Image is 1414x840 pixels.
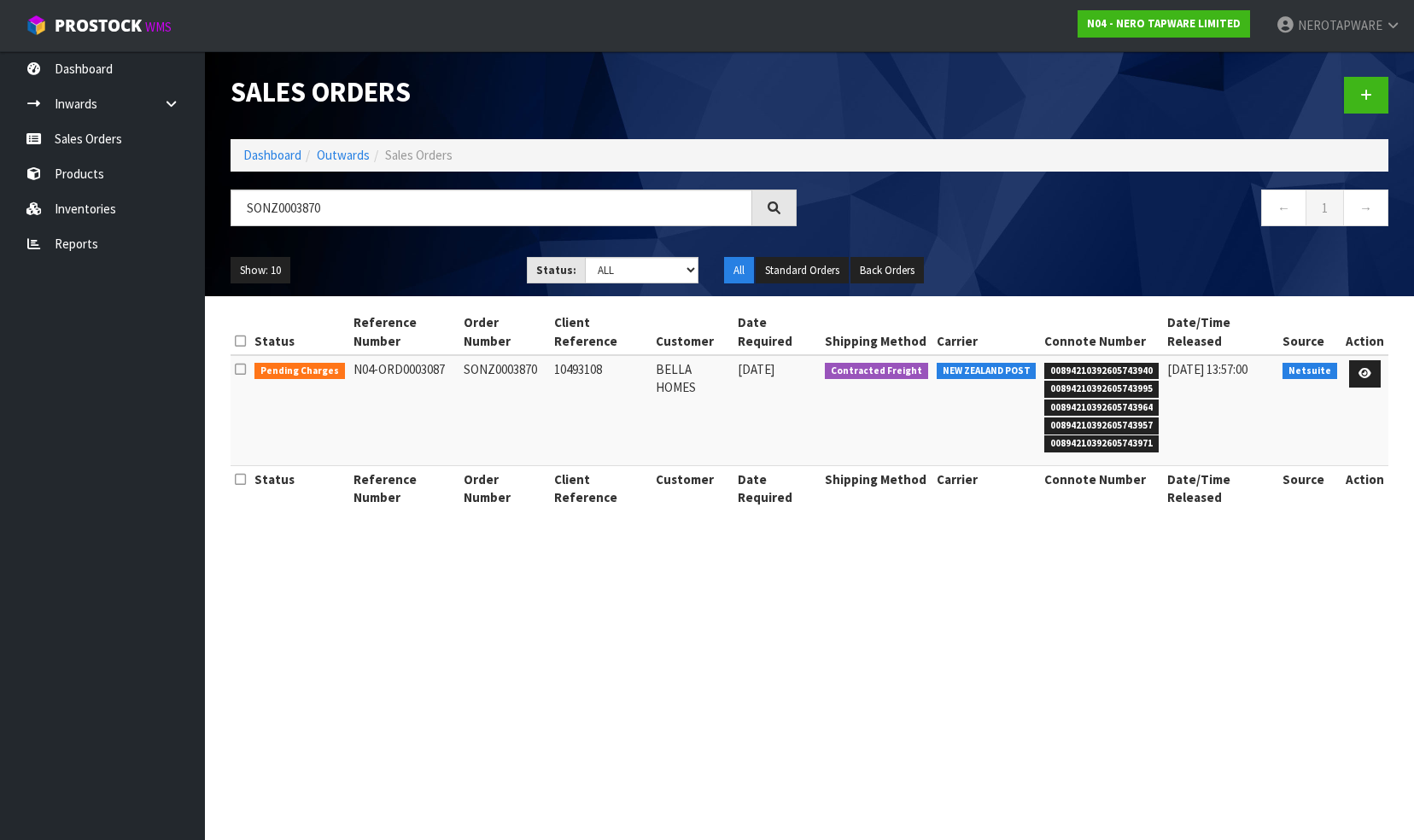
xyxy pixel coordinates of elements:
span: Contracted Freight [825,363,928,380]
span: [DATE] [738,361,774,377]
td: 10493108 [550,355,651,465]
span: 00894210392605743971 [1044,435,1159,452]
th: Reference Number [349,309,460,355]
th: Action [1341,465,1388,510]
th: Date/Time Released [1163,465,1279,510]
input: Search sales orders [231,190,752,226]
th: Carrier [932,465,1041,510]
th: Date/Time Released [1163,309,1279,355]
th: Source [1278,309,1341,355]
a: ← [1261,190,1306,226]
th: Reference Number [349,465,460,510]
th: Carrier [932,309,1041,355]
th: Customer [651,309,733,355]
th: Shipping Method [821,309,932,355]
h1: Sales Orders [231,77,797,108]
a: → [1343,190,1388,226]
span: 00894210392605743964 [1044,400,1159,417]
button: All [724,257,754,284]
th: Client Reference [550,465,651,510]
th: Status [250,465,349,510]
span: NEROTAPWARE [1298,17,1382,33]
nav: Page navigation [822,190,1388,231]
th: Status [250,309,349,355]
a: Dashboard [243,147,301,163]
th: Date Required [733,465,821,510]
th: Connote Number [1040,465,1163,510]
button: Standard Orders [756,257,849,284]
span: Pending Charges [254,363,345,380]
strong: N04 - NERO TAPWARE LIMITED [1087,16,1241,31]
td: BELLA HOMES [651,355,733,465]
th: Date Required [733,309,821,355]
span: 00894210392605743995 [1044,381,1159,398]
th: Order Number [459,309,550,355]
a: Outwards [317,147,370,163]
th: Action [1341,309,1388,355]
th: Customer [651,465,733,510]
img: cube-alt.png [26,15,47,36]
small: WMS [145,19,172,35]
th: Connote Number [1040,309,1163,355]
span: ProStock [55,15,142,37]
span: [DATE] 13:57:00 [1167,361,1247,377]
th: Source [1278,465,1341,510]
td: SONZ0003870 [459,355,550,465]
td: N04-ORD0003087 [349,355,460,465]
button: Show: 10 [231,257,290,284]
span: Sales Orders [385,147,453,163]
strong: Status: [536,263,576,277]
button: Back Orders [850,257,924,284]
span: NEW ZEALAND POST [937,363,1037,380]
span: Netsuite [1283,363,1337,380]
th: Shipping Method [821,465,932,510]
span: 00894210392605743957 [1044,417,1159,435]
th: Client Reference [550,309,651,355]
th: Order Number [459,465,550,510]
a: 1 [1306,190,1344,226]
span: 00894210392605743940 [1044,363,1159,380]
